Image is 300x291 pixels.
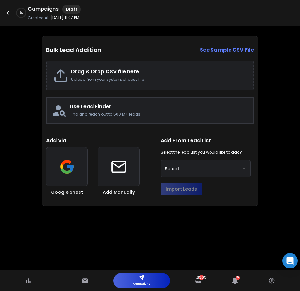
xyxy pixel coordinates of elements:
strong: See Sample CSV File [200,46,254,53]
div: Open Intercom Messenger [282,253,298,268]
p: Upload from your system, choose file [71,77,247,82]
span: Select [165,165,179,172]
h2: Bulk Lead Addition [46,45,101,54]
h1: Add From Lead List [161,137,254,145]
div: Draft [62,5,81,14]
p: 6 % [20,11,23,15]
h3: Add Manually [103,189,135,195]
a: 3905 [195,277,202,284]
p: Created At: [28,15,50,21]
h1: Campaigns [28,5,59,14]
p: Select the lead List you would like to add? [161,150,242,155]
h2: Use Lead Finder [70,103,248,110]
h3: Google Sheet [51,189,83,195]
p: Campaigns [133,281,150,287]
p: Find and reach out to 500 M+ leads [70,112,248,117]
a: See Sample CSV File [200,46,254,54]
p: [DATE] 11:07 PM [51,15,79,20]
span: 3905 [197,275,207,280]
h2: Drag & Drop CSV file here [71,68,247,76]
span: 50 [236,276,240,280]
h1: Add Via [46,137,140,145]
